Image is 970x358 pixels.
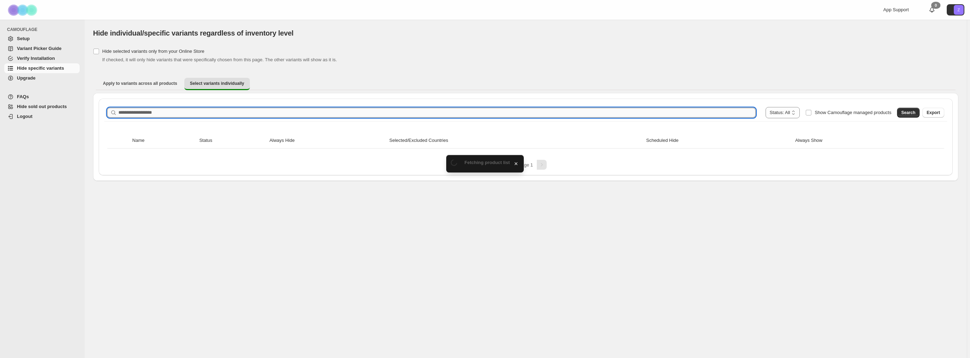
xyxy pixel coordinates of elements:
[4,73,80,83] a: Upgrade
[901,110,915,115] span: Search
[958,8,960,12] text: Z
[184,78,250,90] button: Select variants individually
[4,112,80,121] a: Logout
[17,94,29,99] span: FAQs
[465,160,510,165] span: Fetching product list
[793,133,921,149] th: Always Show
[927,110,940,115] span: Export
[190,81,244,86] span: Select variants individually
[387,133,644,149] th: Selected/Excluded Countries
[947,4,964,15] button: Avatar with initials Z
[4,92,80,102] a: FAQs
[17,65,64,71] span: Hide specific variants
[17,36,30,41] span: Setup
[4,44,80,54] a: Variant Picker Guide
[102,57,337,62] span: If checked, it will only hide variants that were specifically chosen from this page. The other va...
[4,102,80,112] a: Hide sold out products
[931,2,940,9] div: 0
[518,162,533,168] span: Page 1
[4,63,80,73] a: Hide specific variants
[17,114,32,119] span: Logout
[644,133,793,149] th: Scheduled Hide
[97,78,183,89] button: Apply to variants across all products
[17,104,67,109] span: Hide sold out products
[4,54,80,63] a: Verify Installation
[93,29,294,37] span: Hide individual/specific variants regardless of inventory level
[17,75,36,81] span: Upgrade
[928,6,935,13] a: 0
[7,27,81,32] span: CAMOUFLAGE
[102,49,204,54] span: Hide selected variants only from your Online Store
[267,133,387,149] th: Always Hide
[197,133,267,149] th: Status
[93,93,958,181] div: Select variants individually
[104,160,947,170] nav: Pagination
[883,7,909,12] span: App Support
[130,133,197,149] th: Name
[17,46,61,51] span: Variant Picker Guide
[897,108,920,118] button: Search
[103,81,177,86] span: Apply to variants across all products
[17,56,55,61] span: Verify Installation
[6,0,41,20] img: Camouflage
[815,110,891,115] span: Show Camouflage managed products
[4,34,80,44] a: Setup
[922,108,944,118] button: Export
[954,5,964,15] span: Avatar with initials Z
